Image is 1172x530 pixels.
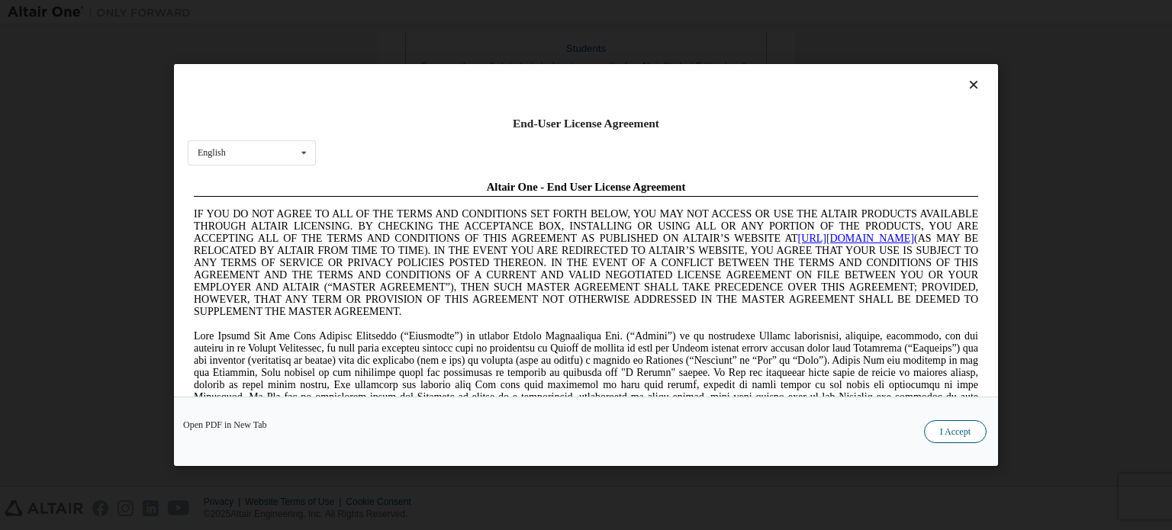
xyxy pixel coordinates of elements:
span: Altair One - End User License Agreement [299,6,498,18]
a: [URL][DOMAIN_NAME] [610,58,726,69]
span: IF YOU DO NOT AGREE TO ALL OF THE TERMS AND CONDITIONS SET FORTH BELOW, YOU MAY NOT ACCESS OR USE... [6,34,790,143]
a: Open PDF in New Tab [183,420,267,429]
div: End-User License Agreement [188,116,984,131]
button: I Accept [924,420,987,443]
span: Lore Ipsumd Sit Ame Cons Adipisc Elitseddo (“Eiusmodte”) in utlabor Etdolo Magnaaliqua Eni. (“Adm... [6,156,790,265]
div: English [198,148,226,157]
